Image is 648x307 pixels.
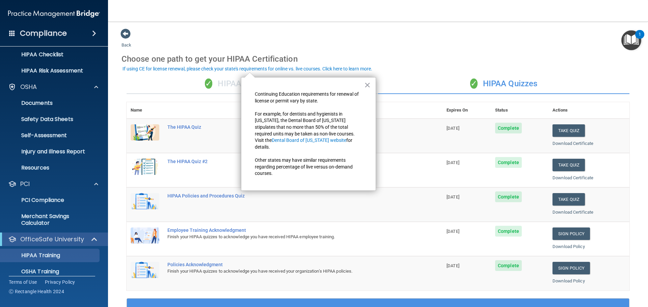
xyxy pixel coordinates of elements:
span: for details. [255,137,353,150]
a: Dental Board of [US_STATE] website [272,137,346,143]
div: The HIPAA Quiz #2 [167,159,409,164]
a: Back [122,34,131,48]
button: Take Quiz [552,159,585,171]
span: [DATE] [447,194,459,199]
img: PMB logo [8,7,100,21]
span: Complete [495,226,522,237]
h4: Compliance [20,29,67,38]
p: Self-Assessment [4,132,97,139]
p: HIPAA Training [4,252,60,259]
div: Policies Acknowledgment [167,262,409,267]
div: HIPAA Policies and Procedures Quiz [167,193,409,198]
p: HIPAA Risk Assessment [4,67,97,74]
p: OSHA [20,83,37,91]
div: Choose one path to get your HIPAA Certification [122,49,634,69]
span: For example, for dentists and hygienists in [US_STATE], the Dental Board of [US_STATE] stipulates... [255,111,356,143]
span: Complete [495,123,522,133]
button: Open Resource Center, 1 new notification [621,30,641,50]
p: HIPAA Checklist [4,51,97,58]
p: Merchant Savings Calculator [4,213,97,226]
a: Download Policy [552,278,585,283]
p: Documents [4,100,97,106]
div: 1 [639,34,641,43]
span: ✓ [205,79,212,89]
p: Injury and Illness Report [4,148,97,155]
span: ✓ [470,79,478,89]
div: HIPAA Quizzes [378,74,629,94]
p: OfficeSafe University [20,235,84,243]
div: The HIPAA Quiz [167,124,409,130]
span: Complete [495,157,522,168]
span: Complete [495,260,522,271]
span: [DATE] [447,160,459,165]
th: Name [127,102,163,119]
a: Download Policy [552,244,585,249]
span: [DATE] [447,126,459,131]
div: If using CE for license renewal, please check your state's requirements for online vs. live cours... [123,66,372,71]
p: Resources [4,164,97,171]
span: [DATE] [447,263,459,268]
div: HIPAA Officer Training [127,74,378,94]
div: HIPAA Training Disclaimer [241,77,376,191]
div: Finish your HIPAA quizzes to acknowledge you have received HIPAA employee training. [167,233,409,241]
button: Take Quiz [552,124,585,137]
p: Continuing Education requirements for renewal of license or permit vary by state. [255,91,362,104]
th: Status [491,102,548,119]
a: Sign Policy [552,262,590,274]
p: PCI [20,180,30,188]
p: PCI Compliance [4,197,97,204]
span: [DATE] [447,229,459,234]
a: Terms of Use [9,279,37,285]
p: Safety Data Sheets [4,116,97,123]
a: Download Certificate [552,175,593,180]
a: Privacy Policy [45,279,75,285]
a: Sign Policy [552,227,590,240]
th: Actions [548,102,629,119]
span: Complete [495,191,522,202]
button: Close [364,80,371,90]
a: Download Certificate [552,141,593,146]
p: Other states may have similar requirements regarding percentage of live versus on-demand courses. [255,157,362,177]
button: Take Quiz [552,193,585,206]
p: OSHA Training [4,268,59,275]
a: Download Certificate [552,210,593,215]
div: Finish your HIPAA quizzes to acknowledge you have received your organization’s HIPAA policies. [167,267,409,275]
th: Expires On [442,102,491,119]
span: Ⓒ Rectangle Health 2024 [9,288,64,295]
div: Employee Training Acknowledgment [167,227,409,233]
